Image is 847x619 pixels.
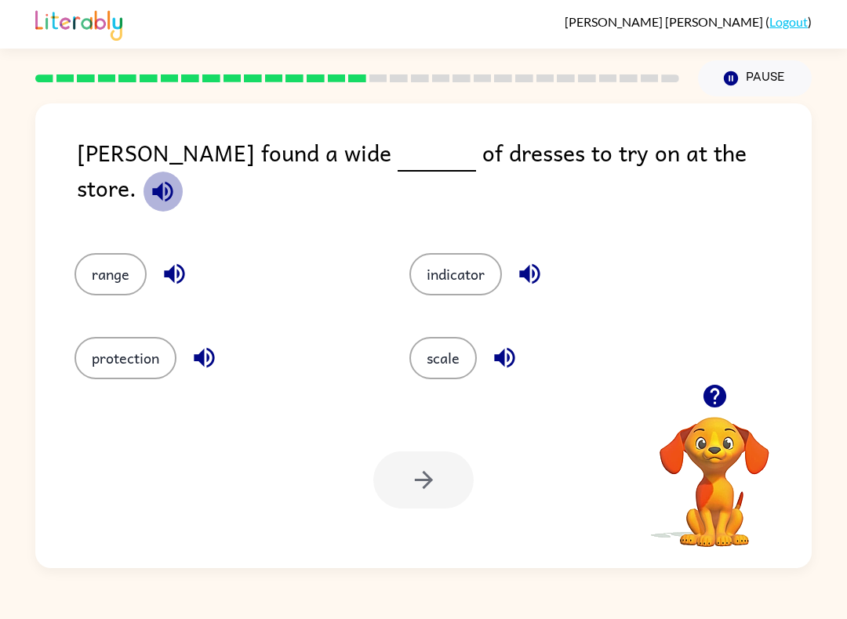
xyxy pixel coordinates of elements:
[565,14,812,29] div: ( )
[636,393,793,549] video: Your browser must support playing .mp4 files to use Literably. Please try using another browser.
[409,253,502,295] button: indicator
[75,337,176,379] button: protection
[409,337,477,379] button: scale
[35,6,122,41] img: Literably
[698,60,812,96] button: Pause
[75,253,147,295] button: range
[565,14,765,29] span: [PERSON_NAME] [PERSON_NAME]
[77,135,812,222] div: [PERSON_NAME] found a wide of dresses to try on at the store.
[769,14,808,29] a: Logout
